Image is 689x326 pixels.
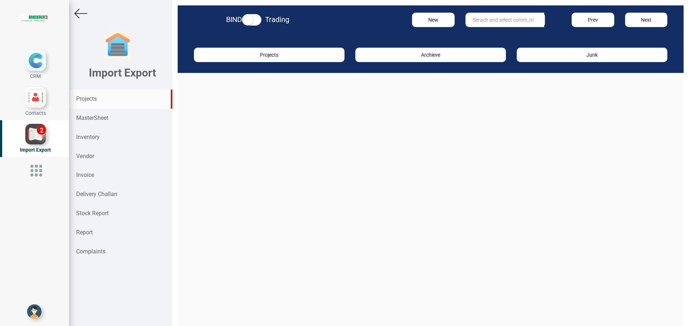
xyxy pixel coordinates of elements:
button: Archieve [355,48,506,62]
button: New [412,13,454,27]
strong: MasterSheet [76,114,108,121]
input: Serach and select comm_nr [465,13,544,27]
strong: Projects [76,95,97,102]
strong: Stock Report [76,210,109,217]
button: Projects [194,48,344,62]
span: Import Export [20,147,51,153]
strong: Trading [265,15,289,24]
button: Junk [517,48,667,62]
strong: Report [76,229,93,236]
div: 2 [37,126,46,135]
button: Prev [572,13,614,27]
strong: Vendor [76,153,94,160]
button: Next [625,13,667,27]
strong: Complaints [76,248,105,255]
img: garage-closed.png [103,31,132,60]
span: CRM [30,73,41,79]
strong: Delivery Challan [76,191,117,197]
b: Import Export [89,66,156,79]
strong: BIND [226,15,242,24]
strong: Inventory [76,134,100,140]
span: Contacts [25,110,46,116]
strong: Invoice [76,171,94,178]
